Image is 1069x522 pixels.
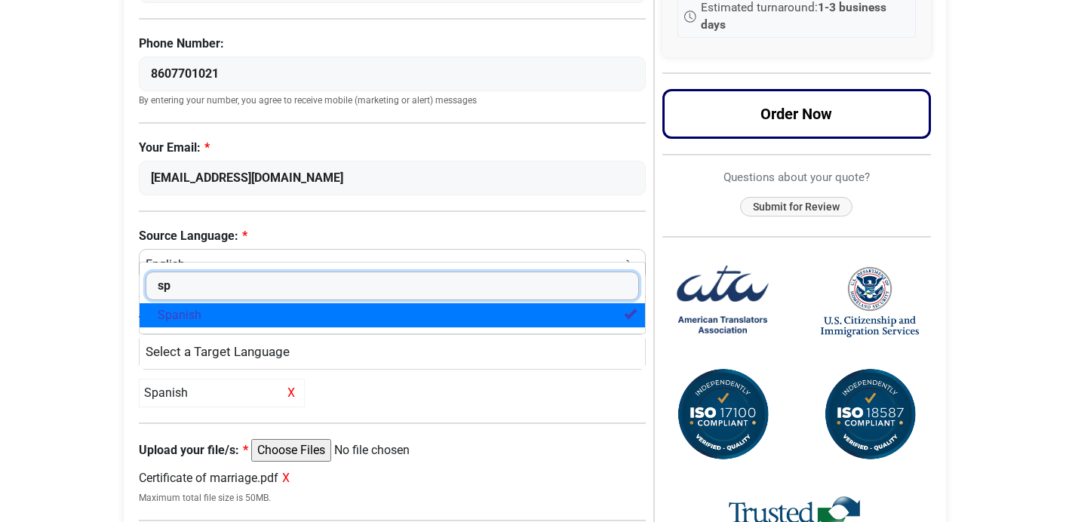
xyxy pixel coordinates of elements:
label: Upload your file/s: [139,441,248,459]
span: Spanish [158,306,201,324]
button: Submit for Review [740,197,852,217]
label: Phone Number: [139,35,647,53]
label: Source Language: [139,227,647,245]
img: United States Citizenship and Immigration Services Logo [821,266,919,339]
div: Spanish [139,379,305,407]
div: Certificate of marriage.pdf [139,469,647,487]
span: X [284,384,300,402]
span: X [282,471,290,485]
img: ISO 17100 Compliant Certification [674,366,772,464]
input: Search [146,272,640,300]
small: By entering your number, you agree to receive mobile (marketing or alert) messages [139,95,647,107]
label: Your Email: [139,139,647,157]
button: Spanish [139,334,647,370]
img: American Translators Association Logo [674,253,772,351]
img: ISO 18587 Compliant Certification [821,366,919,464]
div: Spanish [147,342,631,362]
input: Enter Your Phone Number [139,57,647,91]
h6: Questions about your quote? [662,170,931,184]
button: Order Now [662,89,931,139]
input: Enter Your Email [139,161,647,195]
small: Maximum total file size is 50MB. [139,491,647,505]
